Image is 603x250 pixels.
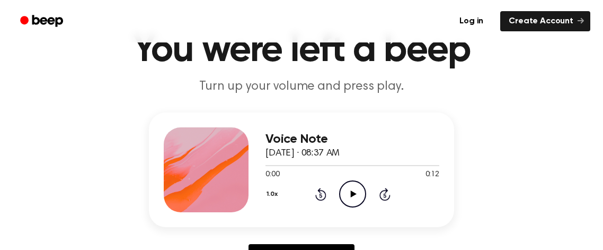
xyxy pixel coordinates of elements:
[500,11,590,31] a: Create Account
[98,78,505,96] p: Turn up your volume and press play.
[265,169,279,180] span: 0:00
[30,31,573,70] h1: You were left a beep
[449,9,494,33] a: Log in
[265,132,439,146] h3: Voice Note
[13,11,73,32] a: Beep
[265,185,281,203] button: 1.0x
[425,169,439,180] span: 0:12
[265,149,340,158] span: [DATE] · 08:37 AM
